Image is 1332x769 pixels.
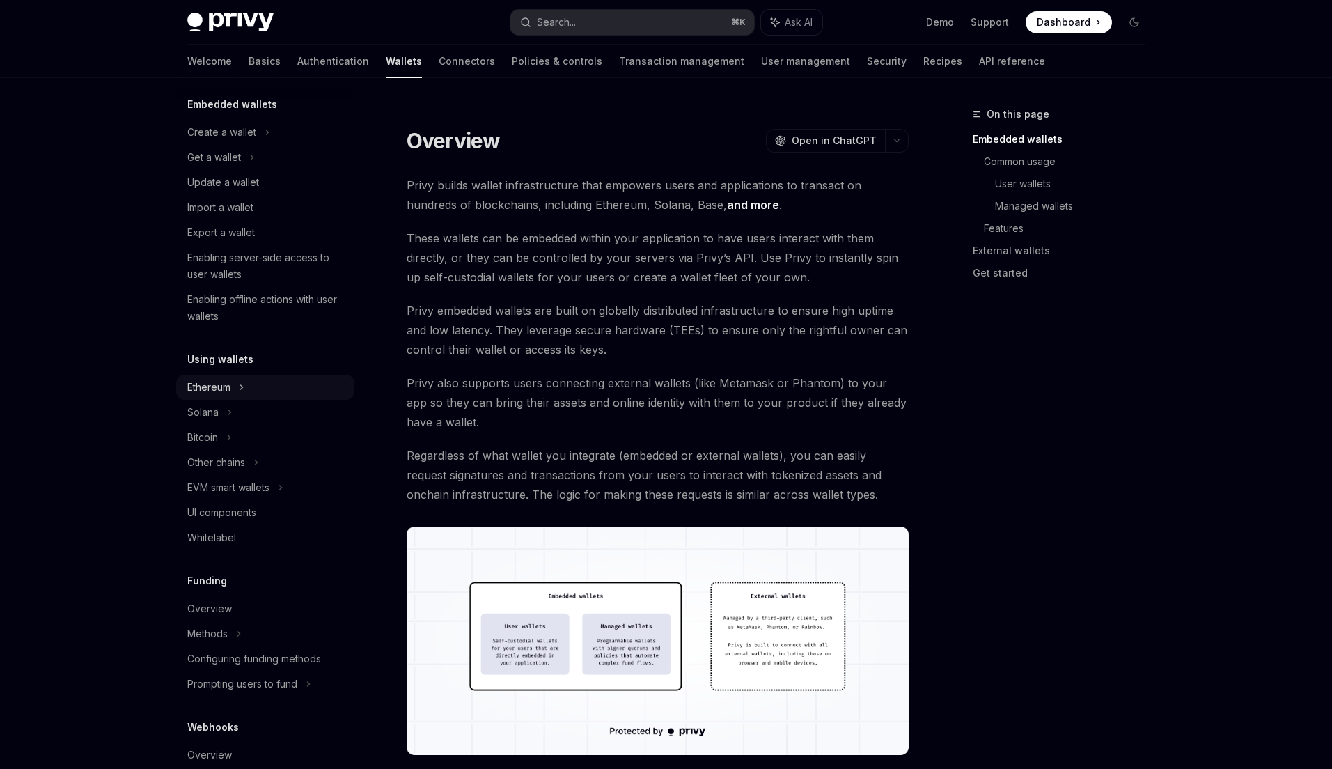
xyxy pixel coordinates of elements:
div: UI components [187,504,256,521]
a: Features [984,217,1157,240]
div: Whitelabel [187,529,236,546]
div: Overview [187,747,232,763]
div: Create a wallet [187,124,256,141]
div: Prompting users to fund [187,676,297,692]
div: EVM smart wallets [187,479,269,496]
span: Open in ChatGPT [792,134,877,148]
a: Configuring funding methods [176,646,354,671]
div: Methods [187,626,228,642]
a: Demo [926,15,954,29]
div: Configuring funding methods [187,651,321,667]
a: Welcome [187,45,232,78]
span: ⌘ K [731,17,746,28]
h5: Embedded wallets [187,96,277,113]
a: Overview [176,743,354,768]
a: Embedded wallets [973,128,1157,150]
a: User management [761,45,850,78]
img: dark logo [187,13,274,32]
div: Ethereum [187,379,230,396]
span: Regardless of what wallet you integrate (embedded or external wallets), you can easily request si... [407,446,909,504]
div: Other chains [187,454,245,471]
div: Get a wallet [187,149,241,166]
span: On this page [987,106,1049,123]
div: Export a wallet [187,224,255,241]
a: Support [971,15,1009,29]
h5: Webhooks [187,719,239,736]
a: Enabling offline actions with user wallets [176,287,354,329]
a: Managed wallets [995,195,1157,217]
a: UI components [176,500,354,525]
a: Import a wallet [176,195,354,220]
button: Toggle dark mode [1123,11,1145,33]
a: Basics [249,45,281,78]
a: Transaction management [619,45,744,78]
h5: Funding [187,573,227,589]
a: Recipes [923,45,962,78]
button: Open in ChatGPT [766,129,885,153]
a: Common usage [984,150,1157,173]
a: Wallets [386,45,422,78]
a: Authentication [297,45,369,78]
button: Search...⌘K [510,10,754,35]
a: Overview [176,596,354,621]
img: images/walletoverview.png [407,527,909,755]
a: External wallets [973,240,1157,262]
div: Enabling offline actions with user wallets [187,291,346,325]
a: and more [727,198,779,212]
h1: Overview [407,128,501,153]
span: Privy builds wallet infrastructure that empowers users and applications to transact on hundreds o... [407,176,909,215]
div: Search... [537,14,576,31]
a: Update a wallet [176,170,354,195]
div: Bitcoin [187,429,218,446]
a: Policies & controls [512,45,602,78]
span: Privy embedded wallets are built on globally distributed infrastructure to ensure high uptime and... [407,301,909,359]
h5: Using wallets [187,351,253,368]
a: Enabling server-side access to user wallets [176,245,354,287]
span: These wallets can be embedded within your application to have users interact with them directly, ... [407,228,909,287]
span: Privy also supports users connecting external wallets (like Metamask or Phantom) to your app so t... [407,373,909,432]
a: Export a wallet [176,220,354,245]
a: Connectors [439,45,495,78]
a: Get started [973,262,1157,284]
a: Whitelabel [176,525,354,550]
a: User wallets [995,173,1157,195]
div: Update a wallet [187,174,259,191]
span: Ask AI [785,15,813,29]
div: Enabling server-side access to user wallets [187,249,346,283]
a: Security [867,45,907,78]
div: Import a wallet [187,199,253,216]
div: Solana [187,404,219,421]
a: API reference [979,45,1045,78]
span: Dashboard [1037,15,1090,29]
a: Dashboard [1026,11,1112,33]
button: Ask AI [761,10,822,35]
div: Overview [187,600,232,617]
